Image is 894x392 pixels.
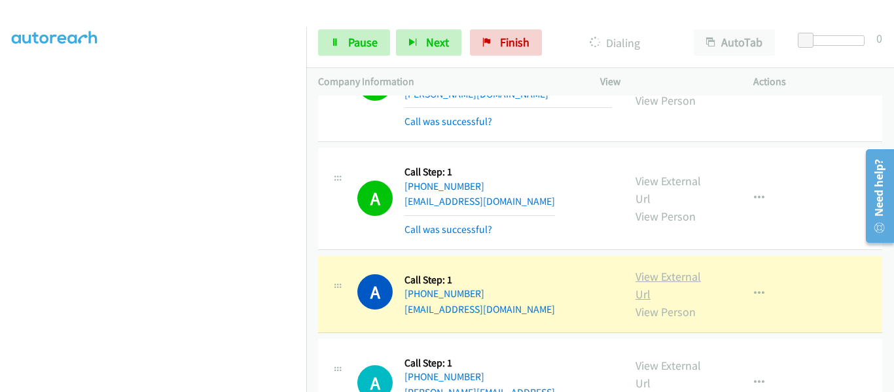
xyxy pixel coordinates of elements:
[404,223,492,236] a: Call was successful?
[635,304,696,319] a: View Person
[404,357,612,370] h5: Call Step: 1
[404,287,484,300] a: [PHONE_NUMBER]
[318,74,577,90] p: Company Information
[500,35,529,50] span: Finish
[396,29,461,56] button: Next
[404,303,555,315] a: [EMAIL_ADDRESS][DOMAIN_NAME]
[635,269,701,302] a: View External Url
[404,72,555,100] a: [PERSON_NAME][EMAIL_ADDRESS][PERSON_NAME][DOMAIN_NAME]
[348,35,378,50] span: Pause
[694,29,775,56] button: AutoTab
[404,115,492,128] a: Call was successful?
[426,35,449,50] span: Next
[357,181,393,216] h1: A
[404,180,484,192] a: [PHONE_NUMBER]
[635,358,701,391] a: View External Url
[404,166,555,179] h5: Call Step: 1
[600,74,730,90] p: View
[753,74,883,90] p: Actions
[357,274,393,310] h1: A
[560,34,670,52] p: Dialing
[876,29,882,47] div: 0
[635,93,696,108] a: View Person
[404,274,555,287] h5: Call Step: 1
[404,195,555,207] a: [EMAIL_ADDRESS][DOMAIN_NAME]
[635,173,701,206] a: View External Url
[856,144,894,248] iframe: Resource Center
[404,370,484,383] a: [PHONE_NUMBER]
[635,209,696,224] a: View Person
[318,29,390,56] a: Pause
[470,29,542,56] a: Finish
